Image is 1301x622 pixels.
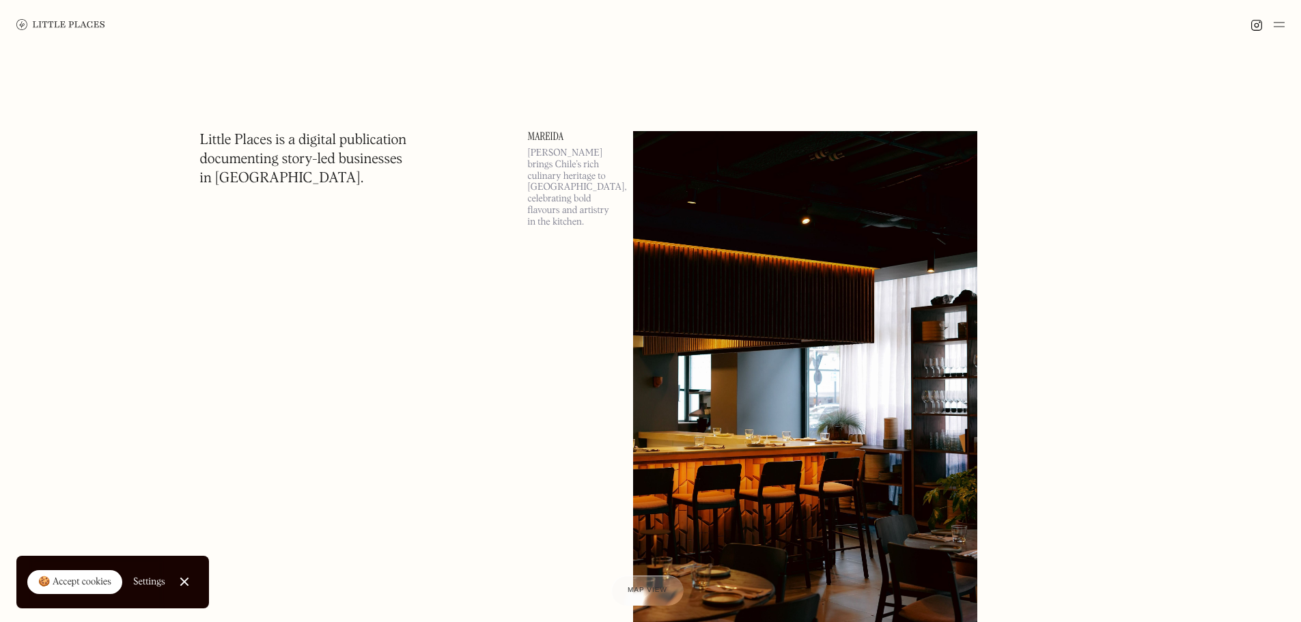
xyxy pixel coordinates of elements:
[528,131,617,142] a: Mareida
[528,147,617,228] p: [PERSON_NAME] brings Chile’s rich culinary heritage to [GEOGRAPHIC_DATA], celebrating bold flavou...
[27,570,122,595] a: 🍪 Accept cookies
[133,577,165,586] div: Settings
[133,567,165,597] a: Settings
[200,131,407,188] h1: Little Places is a digital publication documenting story-led businesses in [GEOGRAPHIC_DATA].
[611,576,684,606] a: Map view
[38,576,111,589] div: 🍪 Accept cookies
[628,586,667,594] span: Map view
[171,568,198,595] a: Close Cookie Popup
